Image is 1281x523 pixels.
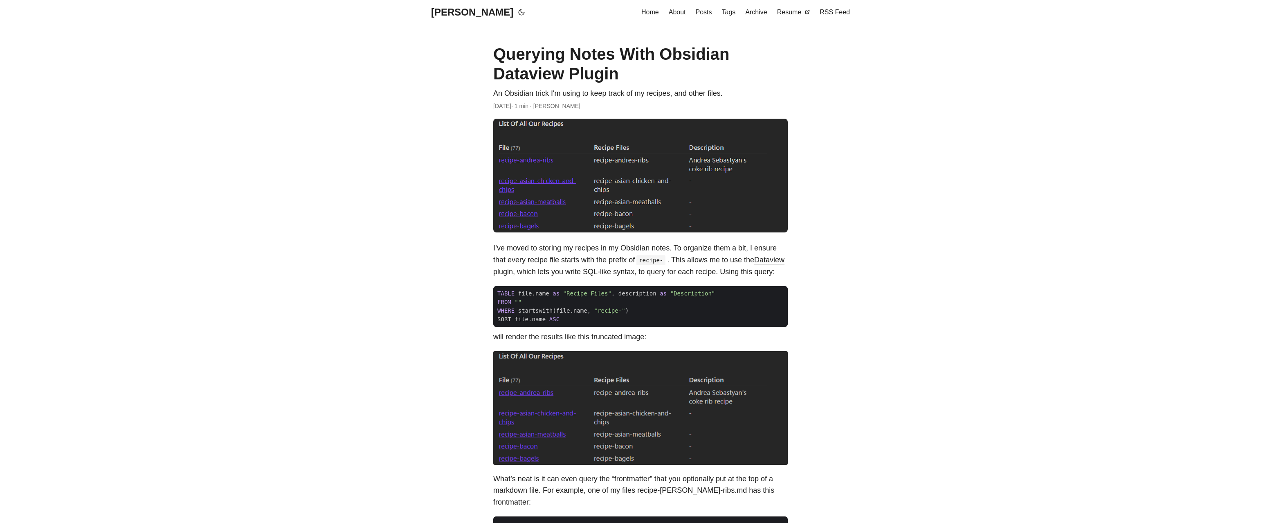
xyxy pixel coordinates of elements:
[493,351,788,465] img: featured-image.png
[493,473,788,508] p: What’s neat is it can even query the “frontmatter” that you optionally put at the top of a markdo...
[493,88,788,99] div: An Obsidian trick I'm using to keep track of my recipes, and other files.
[820,9,850,16] span: RSS Feed
[556,307,570,314] span: file
[493,256,784,276] a: Dataview plugin
[532,290,535,297] span: .
[660,290,667,297] span: as
[497,316,511,322] span: SORT
[625,307,629,314] span: )
[518,290,532,297] span: file
[587,307,591,314] span: ,
[696,9,712,16] span: Posts
[532,316,546,322] span: name
[745,9,767,16] span: Archive
[636,255,665,265] code: recipe-
[515,299,521,305] span: ""
[618,290,656,297] span: description
[493,44,788,83] h1: Querying Notes With Obsidian Dataview Plugin
[611,290,615,297] span: ,
[497,299,511,305] span: FROM
[563,290,611,297] span: "Recipe Files"
[549,316,560,322] span: ASC
[670,290,715,297] span: "Description"
[722,9,736,16] span: Tags
[570,307,573,314] span: .
[553,290,560,297] span: as
[493,101,788,110] div: · 1 min · [PERSON_NAME]
[573,307,587,314] span: name
[497,307,515,314] span: WHERE
[594,307,625,314] span: "recipe-"
[553,307,556,314] span: (
[515,316,528,322] span: file
[641,9,659,16] span: Home
[493,331,788,343] p: will render the results like this truncated image:
[777,9,802,16] span: Resume
[497,290,515,297] span: TABLE
[493,101,511,110] span: 2024-07-21 15:09:57 -0400 -0400
[518,307,553,314] span: startswith
[493,242,788,277] p: I’ve moved to storing my recipes in my Obsidian notes. To organize them a bit, I ensure that ever...
[528,316,532,322] span: .
[669,9,686,16] span: About
[535,290,549,297] span: name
